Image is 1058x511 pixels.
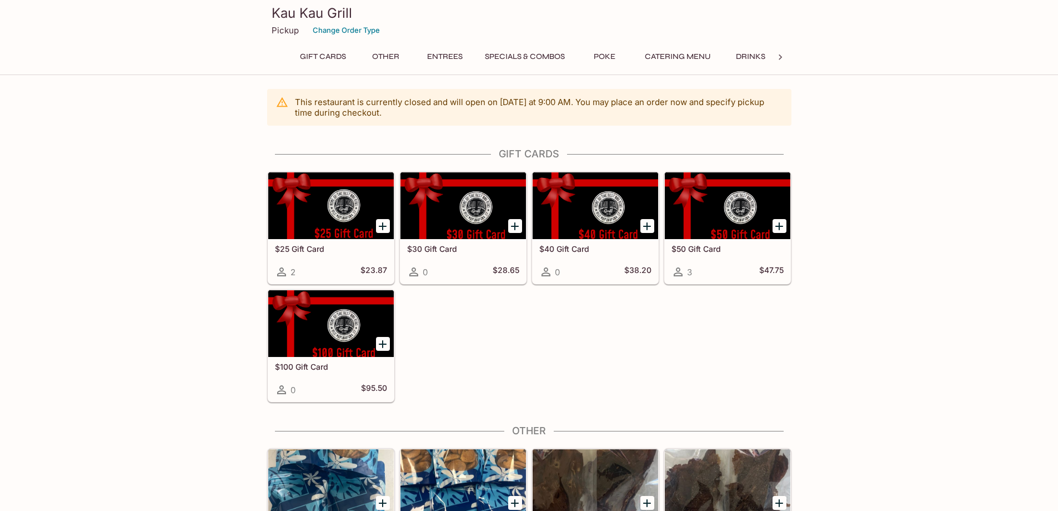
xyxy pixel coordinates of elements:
h4: Gift Cards [267,148,791,160]
h5: $40 Gift Card [539,244,651,254]
h5: $50 Gift Card [671,244,784,254]
h5: $30 Gift Card [407,244,519,254]
h3: Kau Kau Grill [272,4,787,22]
button: Add $40 Gift Card [640,219,654,233]
button: Add Crispy Teriyaki Beef Jerky [640,496,654,510]
span: 0 [290,385,295,395]
button: Add Chocolate Chip Cookies [508,496,522,510]
a: $50 Gift Card3$47.75 [664,172,791,284]
div: $100 Gift Card [268,290,394,357]
span: 3 [687,267,692,277]
div: $40 Gift Card [533,172,658,239]
div: $50 Gift Card [665,172,790,239]
button: Add $25 Gift Card [376,219,390,233]
h5: $38.20 [624,265,651,279]
h5: $95.50 [361,383,387,396]
button: Add $100 Gift Card [376,337,390,351]
p: Pickup [272,25,299,36]
h5: $100 Gift Card [275,362,387,371]
button: Entrees [420,49,470,65]
h5: $25 Gift Card [275,244,387,254]
h4: Other [267,425,791,437]
span: 0 [555,267,560,277]
button: Catering Menu [639,49,717,65]
button: Add $30 Gift Card [508,219,522,233]
div: $25 Gift Card [268,172,394,239]
button: Gift Cards [294,49,352,65]
span: 0 [423,267,428,277]
button: Other [361,49,411,65]
button: Add $50 Gift Card [773,219,786,233]
button: Poke [580,49,630,65]
p: This restaurant is currently closed and will open on [DATE] at 9:00 AM . You may place an order n... [295,97,783,118]
button: Add Crispy Pepper Beef Jerky [773,496,786,510]
a: $30 Gift Card0$28.65 [400,172,527,284]
button: Add Chex Mix [376,496,390,510]
h5: $47.75 [759,265,784,279]
button: Drinks [726,49,776,65]
a: $40 Gift Card0$38.20 [532,172,659,284]
h5: $28.65 [493,265,519,279]
span: 2 [290,267,295,277]
button: Change Order Type [308,22,385,39]
a: $100 Gift Card0$95.50 [268,290,394,402]
a: $25 Gift Card2$23.87 [268,172,394,284]
h5: $23.87 [360,265,387,279]
div: $30 Gift Card [400,172,526,239]
button: Specials & Combos [479,49,571,65]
